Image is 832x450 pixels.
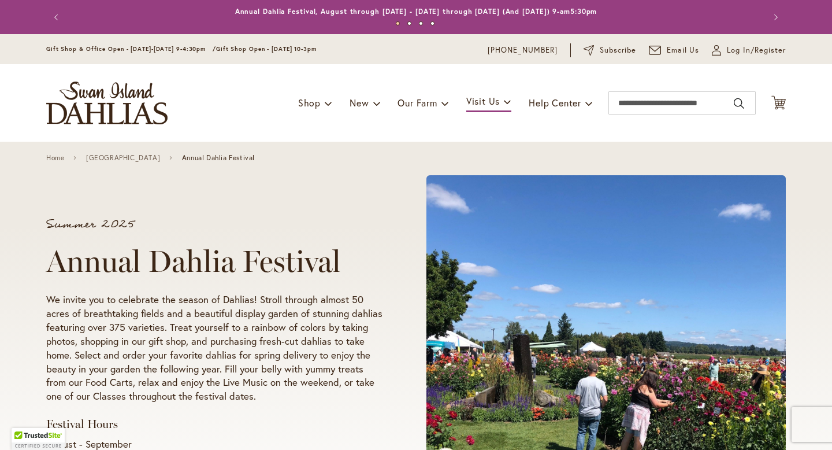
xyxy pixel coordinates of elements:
[46,417,382,431] h3: Festival Hours
[398,97,437,109] span: Our Farm
[86,154,160,162] a: [GEOGRAPHIC_DATA]
[46,293,382,404] p: We invite you to celebrate the season of Dahlias! Stroll through almost 50 acres of breathtaking ...
[46,154,64,162] a: Home
[46,244,382,279] h1: Annual Dahlia Festival
[529,97,581,109] span: Help Center
[649,45,700,56] a: Email Us
[727,45,786,56] span: Log In/Register
[712,45,786,56] a: Log In/Register
[488,45,558,56] a: [PHONE_NUMBER]
[430,21,434,25] button: 4 of 4
[182,154,255,162] span: Annual Dahlia Festival
[235,7,597,16] a: Annual Dahlia Festival, August through [DATE] - [DATE] through [DATE] (And [DATE]) 9-am5:30pm
[298,97,321,109] span: Shop
[584,45,636,56] a: Subscribe
[600,45,636,56] span: Subscribe
[216,45,317,53] span: Gift Shop Open - [DATE] 10-3pm
[46,6,69,29] button: Previous
[46,45,216,53] span: Gift Shop & Office Open - [DATE]-[DATE] 9-4:30pm /
[667,45,700,56] span: Email Us
[350,97,369,109] span: New
[419,21,423,25] button: 3 of 4
[466,95,500,107] span: Visit Us
[407,21,411,25] button: 2 of 4
[46,82,168,124] a: store logo
[396,21,400,25] button: 1 of 4
[12,428,65,450] div: TrustedSite Certified
[46,219,382,230] p: Summer 2025
[763,6,786,29] button: Next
